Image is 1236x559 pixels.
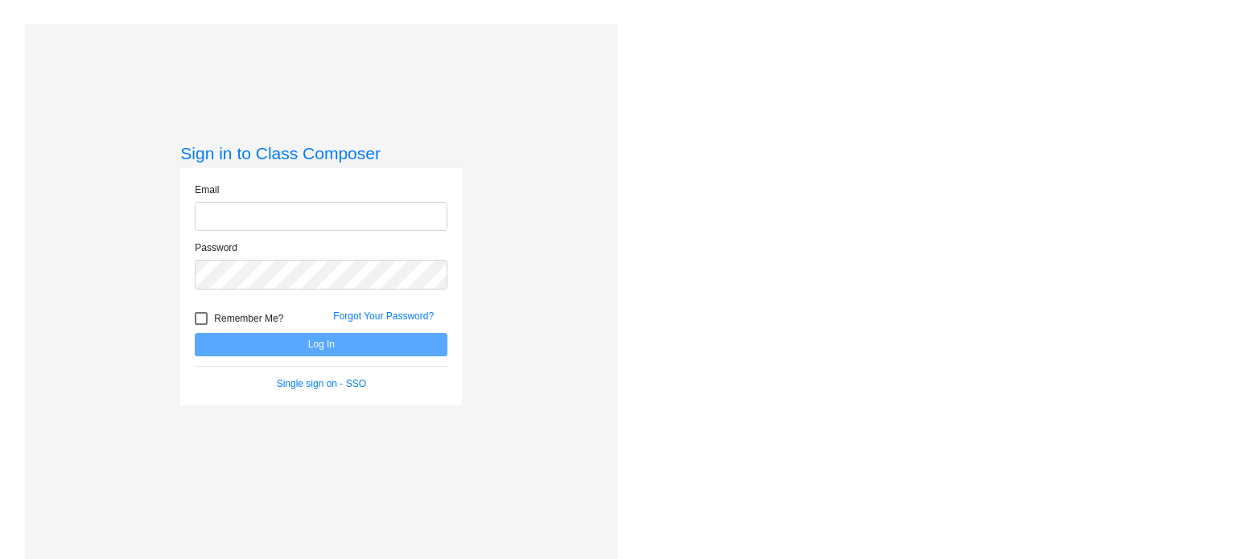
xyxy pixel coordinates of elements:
[180,143,462,163] h3: Sign in to Class Composer
[195,333,447,356] button: Log In
[195,183,219,197] label: Email
[333,310,434,322] a: Forgot Your Password?
[277,378,366,389] a: Single sign on - SSO
[195,240,237,255] label: Password
[214,309,283,328] span: Remember Me?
